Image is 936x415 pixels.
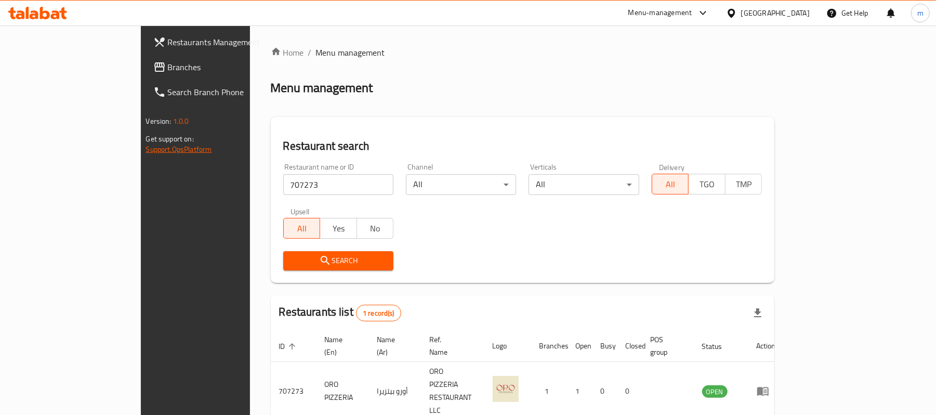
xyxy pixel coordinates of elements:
span: Get support on: [146,132,194,146]
span: All [288,221,317,236]
li: / [308,46,312,59]
button: All [652,174,689,194]
div: OPEN [702,385,728,398]
button: All [283,218,321,239]
span: Search [292,254,385,267]
h2: Restaurant search [283,138,762,154]
div: All [406,174,516,195]
button: Yes [320,218,357,239]
th: Open [568,330,592,362]
h2: Restaurants list [279,304,401,321]
span: Menu management [316,46,385,59]
a: Search Branch Phone [145,80,297,105]
div: Menu [757,385,776,397]
span: Search Branch Phone [168,86,289,98]
nav: breadcrumb [271,46,775,59]
span: 1.0.0 [173,114,189,128]
th: Closed [617,330,642,362]
input: Search for restaurant name or ID.. [283,174,393,195]
button: Search [283,251,393,270]
div: [GEOGRAPHIC_DATA] [741,7,810,19]
img: ORO PIZZERIA [493,376,519,402]
button: TGO [688,174,726,194]
span: TMP [730,177,758,192]
span: m [917,7,924,19]
div: Total records count [356,305,401,321]
span: Name (Ar) [377,333,409,358]
span: TGO [693,177,721,192]
th: Action [748,330,784,362]
a: Restaurants Management [145,30,297,55]
h2: Menu management [271,80,373,96]
th: Logo [484,330,531,362]
span: No [361,221,390,236]
button: TMP [725,174,762,194]
label: Delivery [659,163,685,171]
div: Export file [745,301,770,326]
span: Branches [168,61,289,73]
span: Version: [146,114,172,128]
span: All [656,177,685,192]
div: Menu-management [628,7,692,19]
th: Busy [592,330,617,362]
span: 1 record(s) [357,308,401,318]
span: Name (En) [325,333,357,358]
span: POS group [651,333,681,358]
label: Upsell [291,207,310,215]
span: ID [279,340,299,353]
span: OPEN [702,386,728,398]
span: Status [702,340,736,353]
span: Ref. Name [430,333,472,358]
a: Support.OpsPlatform [146,142,212,156]
a: Branches [145,55,297,80]
th: Branches [531,330,568,362]
button: No [357,218,394,239]
div: All [529,174,639,195]
span: Yes [324,221,353,236]
span: Restaurants Management [168,36,289,48]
